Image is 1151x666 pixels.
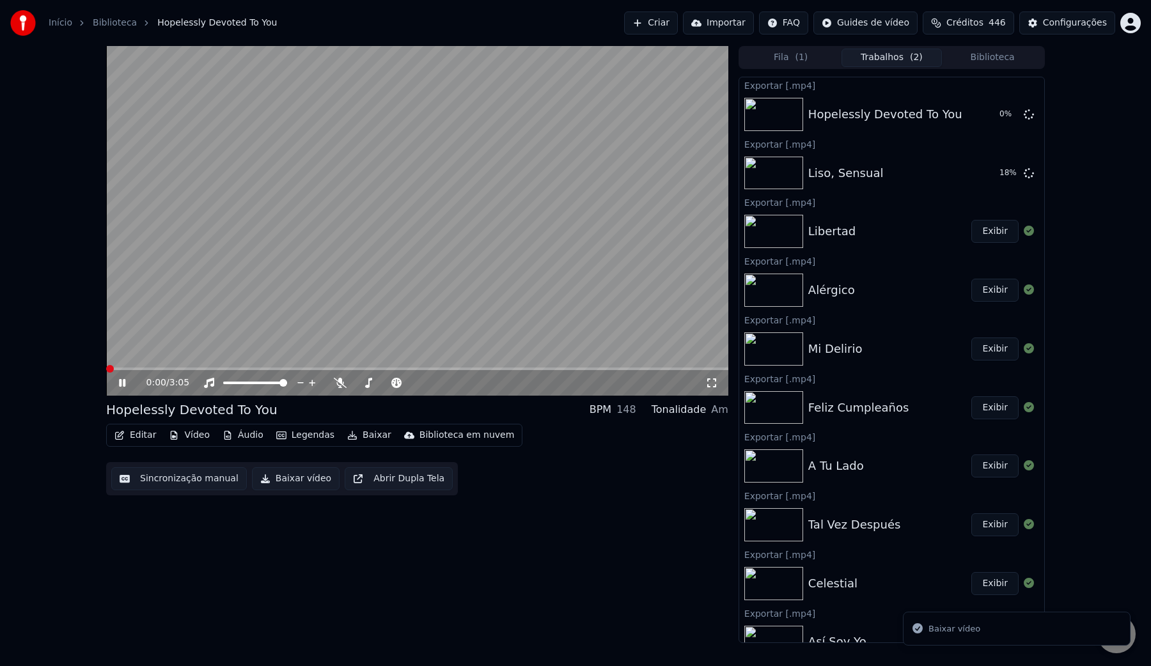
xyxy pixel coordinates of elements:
span: 0:00 [146,376,166,389]
div: 18 % [999,168,1019,178]
button: Guides de vídeo [813,12,918,35]
span: 446 [989,17,1006,29]
button: Editar [109,426,161,444]
button: Exibir [971,396,1019,419]
button: Créditos446 [923,12,1014,35]
button: Legendas [271,426,340,444]
span: 3:05 [169,376,189,389]
div: Exportar [.mp4] [739,488,1044,503]
div: BPM [590,402,611,417]
div: Libertad [808,222,856,240]
span: ( 2 ) [910,51,923,64]
button: Exibir [971,454,1019,477]
button: Exibir [971,337,1019,360]
div: Exportar [.mp4] [739,77,1044,93]
button: Trabalhos [842,49,943,67]
div: Celestial [808,575,857,592]
div: Exportar [.mp4] [739,546,1044,562]
div: A Tu Lado [808,457,864,475]
div: Baixar vídeo [928,623,980,635]
div: Así Soy Yo [808,633,866,651]
div: Exportar [.mp4] [739,312,1044,327]
button: Exibir [971,513,1019,536]
nav: breadcrumb [49,17,277,29]
div: Exportar [.mp4] [739,429,1044,444]
button: Criar [624,12,678,35]
button: Vídeo [164,426,215,444]
div: Mi Delirio [808,340,863,358]
button: Fila [740,49,842,67]
div: Feliz Cumpleaños [808,399,909,417]
button: Abrir Dupla Tela [345,467,453,490]
button: Sincronização manual [111,467,247,490]
div: / [146,376,177,389]
div: Hopelessly Devoted To You [106,401,278,419]
div: Hopelessly Devoted To You [808,105,962,123]
button: Biblioteca [942,49,1043,67]
div: Configurações [1043,17,1107,29]
button: Baixar [342,426,396,444]
div: 0 % [999,109,1019,120]
div: Tonalidade [652,402,707,417]
button: Baixar vídeo [252,467,340,490]
span: Hopelessly Devoted To You [157,17,277,29]
div: Biblioteca em nuvem [419,429,515,442]
a: Início [49,17,72,29]
div: Exportar [.mp4] [739,371,1044,386]
div: 148 [616,402,636,417]
button: FAQ [759,12,808,35]
div: Exportar [.mp4] [739,605,1044,621]
div: Exportar [.mp4] [739,194,1044,210]
button: Exibir [971,279,1019,302]
div: Alérgico [808,281,855,299]
span: Créditos [946,17,983,29]
div: Liso, Sensual [808,164,884,182]
button: Áudio [217,426,269,444]
a: Biblioteca [93,17,137,29]
button: Exibir [971,572,1019,595]
span: ( 1 ) [795,51,808,64]
button: Importar [683,12,754,35]
button: Configurações [1019,12,1115,35]
div: Exportar [.mp4] [739,136,1044,151]
button: Exibir [971,220,1019,243]
div: Exportar [.mp4] [739,253,1044,268]
img: youka [10,10,36,36]
div: Tal Vez Después [808,516,901,534]
div: Am [711,402,728,417]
